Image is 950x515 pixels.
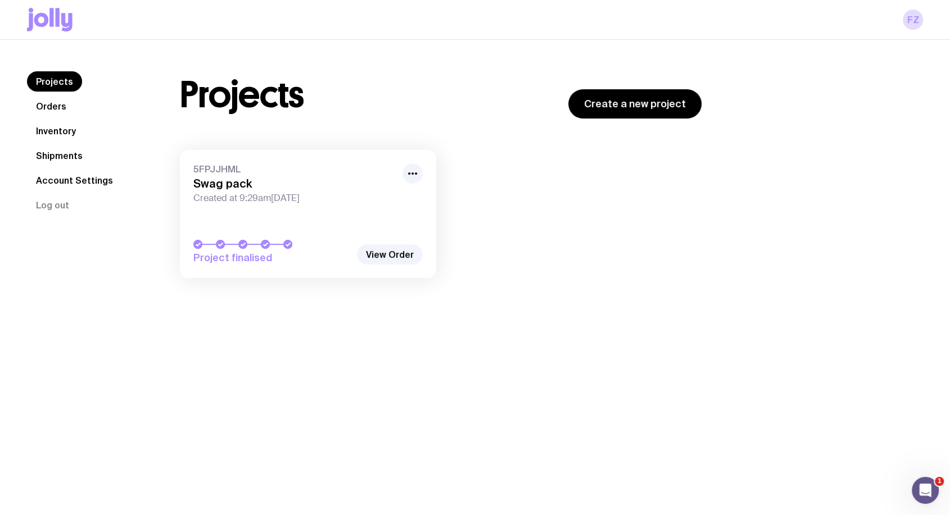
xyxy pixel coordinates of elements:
a: 5FPJJHMLSwag packCreated at 9:29am[DATE]Project finalised [180,150,436,278]
h1: Projects [180,77,304,113]
span: Project finalised [193,251,351,265]
a: FZ [903,10,923,30]
span: 5FPJJHML [193,163,396,175]
a: Create a new project [568,89,702,119]
a: View Order [357,244,423,265]
a: Account Settings [27,170,122,190]
a: Orders [27,96,75,116]
iframe: Intercom live chat [912,477,939,504]
a: Inventory [27,121,85,141]
span: Created at 9:29am[DATE] [193,193,396,204]
a: Projects [27,71,82,92]
h3: Swag pack [193,177,396,190]
a: Shipments [27,145,92,166]
button: Log out [27,195,78,215]
span: 1 [935,477,944,486]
